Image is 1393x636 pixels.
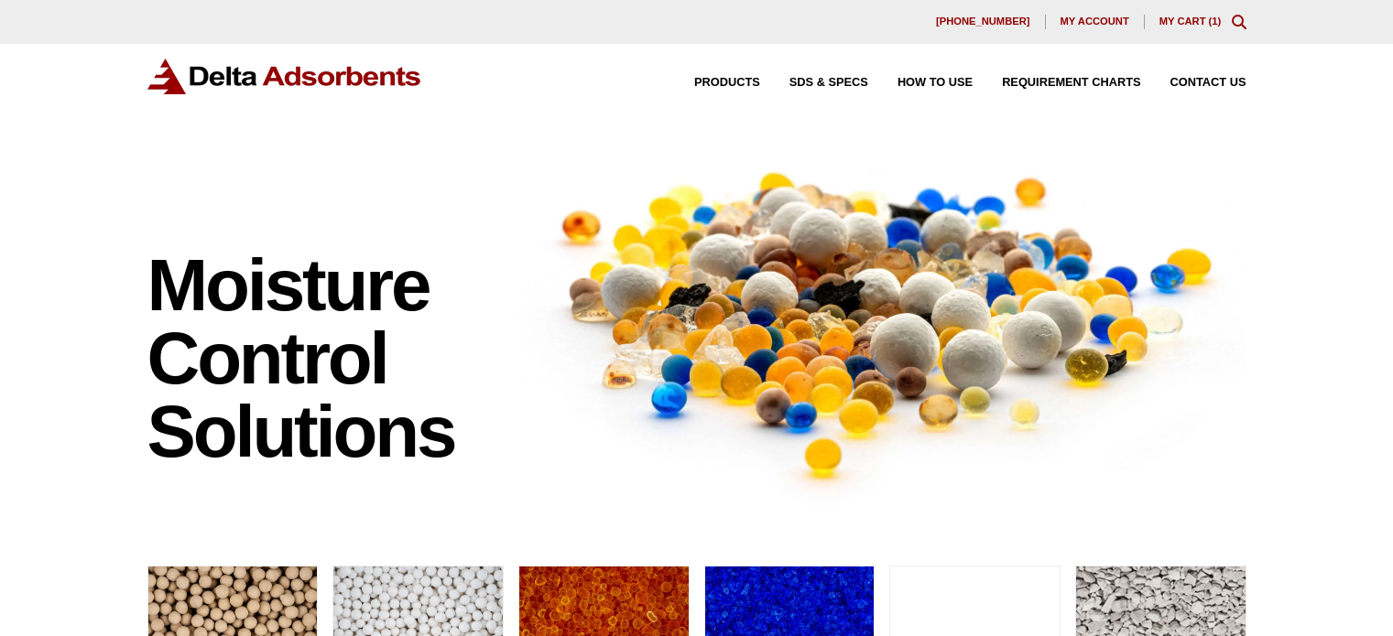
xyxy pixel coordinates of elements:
span: Contact Us [1170,77,1246,89]
h1: Moisture Control Solutions [147,249,501,469]
span: 1 [1212,16,1217,27]
span: Requirement Charts [1002,77,1140,89]
div: Toggle Modal Content [1232,15,1246,29]
a: Requirement Charts [973,77,1140,89]
a: Contact Us [1141,77,1246,89]
a: [PHONE_NUMBER] [921,15,1046,29]
a: How to Use [868,77,973,89]
a: Products [665,77,760,89]
span: Products [694,77,760,89]
span: My account [1061,16,1129,27]
a: My account [1046,15,1145,29]
span: How to Use [898,77,973,89]
span: SDS & SPECS [789,77,868,89]
a: SDS & SPECS [760,77,868,89]
img: Delta Adsorbents [147,59,422,94]
img: Image [518,138,1246,507]
a: My Cart (1) [1159,16,1222,27]
span: [PHONE_NUMBER] [936,16,1030,27]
